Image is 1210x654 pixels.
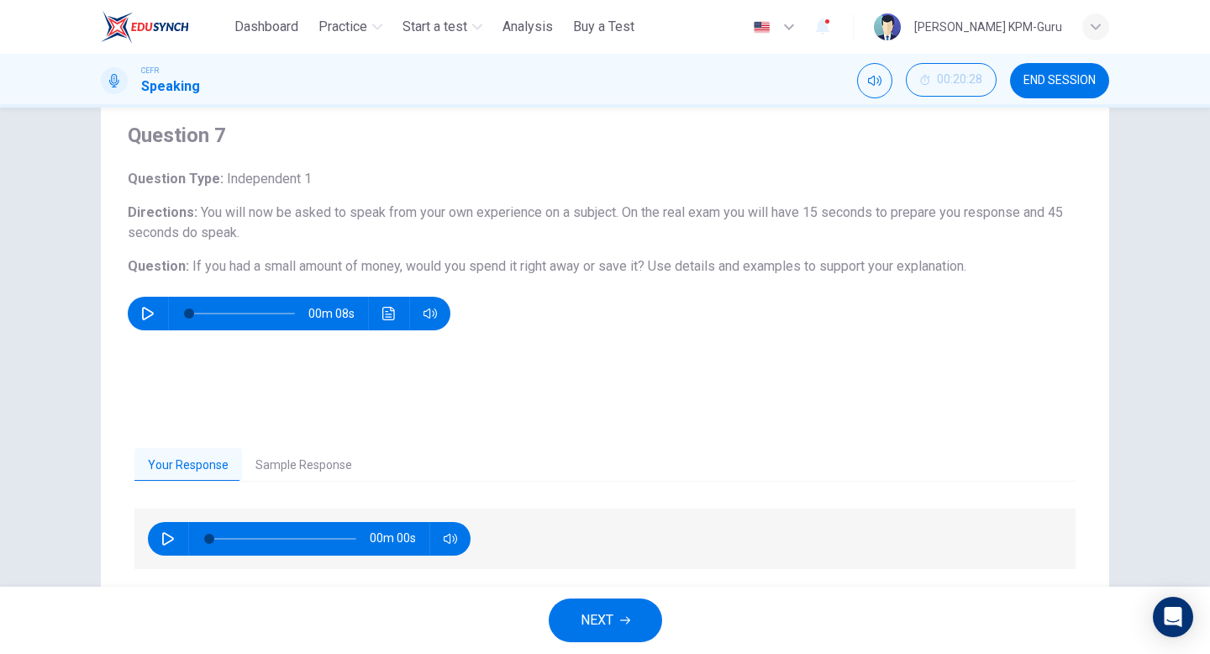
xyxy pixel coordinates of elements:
[402,17,467,37] span: Start a test
[496,12,560,42] button: Analysis
[648,258,966,274] span: Use details and examples to support your explanation.
[101,10,189,44] img: ELTC logo
[1010,63,1109,98] button: END SESSION
[192,258,644,274] span: If you had a small amount of money, would you spend it right away or save it?
[141,76,200,97] h1: Speaking
[308,297,368,330] span: 00m 08s
[312,12,389,42] button: Practice
[573,17,634,37] span: Buy a Test
[234,17,298,37] span: Dashboard
[1023,74,1096,87] span: END SESSION
[228,12,305,42] button: Dashboard
[134,448,242,483] button: Your Response
[128,203,1082,243] h6: Directions :
[318,17,367,37] span: Practice
[581,609,613,632] span: NEXT
[224,171,312,187] span: Independent 1
[502,17,553,37] span: Analysis
[1153,597,1193,637] div: Open Intercom Messenger
[128,169,1082,189] h6: Question Type :
[128,122,1082,149] h4: Question 7
[376,297,402,330] button: Click to see the audio transcription
[751,21,772,34] img: en
[396,12,489,42] button: Start a test
[914,17,1062,37] div: [PERSON_NAME] KPM-Guru
[906,63,997,98] div: Hide
[857,63,892,98] div: Mute
[937,73,982,87] span: 00:20:28
[134,448,1076,483] div: basic tabs example
[128,204,1063,240] span: You will now be asked to speak from your own experience on a subject. On the real exam you will h...
[141,65,159,76] span: CEFR
[370,522,429,556] span: 00m 00s
[906,63,997,97] button: 00:20:28
[874,13,901,40] img: Profile picture
[566,12,641,42] button: Buy a Test
[101,10,228,44] a: ELTC logo
[549,599,662,642] button: NEXT
[128,256,1082,277] h6: Question :
[242,448,366,483] button: Sample Response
